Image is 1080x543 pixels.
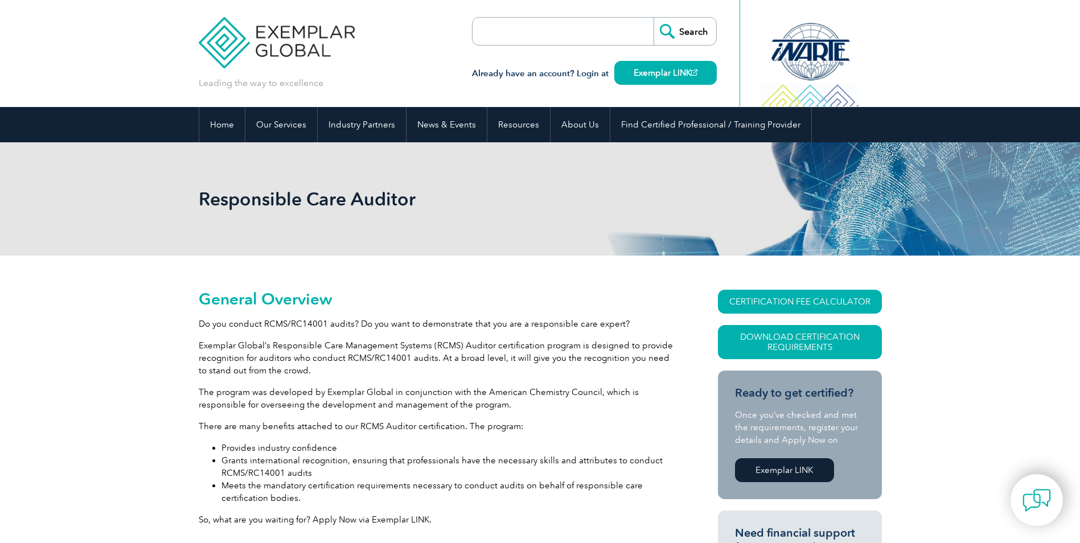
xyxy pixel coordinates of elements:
[718,290,882,314] a: CERTIFICATION FEE CALCULATOR
[691,69,697,76] img: open_square.png
[718,325,882,359] a: Download Certification Requirements
[610,107,811,142] a: Find Certified Professional / Training Provider
[735,458,834,482] a: Exemplar LINK
[1022,486,1051,515] img: contact-chat.png
[654,18,716,45] input: Search
[406,107,487,142] a: News & Events
[487,107,550,142] a: Resources
[245,107,317,142] a: Our Services
[199,290,677,308] h2: General Overview
[472,67,717,81] h3: Already have an account? Login at
[221,442,677,454] li: Provides industry confidence
[735,409,865,446] p: Once you’ve checked and met the requirements, register your details and Apply Now on
[199,513,677,526] p: So, what are you waiting for? Apply Now via Exemplar LINK.
[318,107,406,142] a: Industry Partners
[221,454,677,479] li: Grants international recognition, ensuring that professionals have the necessary skills and attri...
[735,386,865,400] h3: Ready to get certified?
[551,107,610,142] a: About Us
[199,188,636,210] h1: Responsible Care Auditor
[199,339,677,377] p: Exemplar Global’s Responsible Care Management Systems (RCMS) Auditor certification program is des...
[199,77,323,89] p: Leading the way to excellence
[614,61,717,85] a: Exemplar LINK
[199,386,677,411] p: The program was developed by Exemplar Global in conjunction with the American Chemistry Council, ...
[199,420,677,433] p: There are many benefits attached to our RCMS Auditor certification. The program:
[221,479,677,504] li: Meets the mandatory certification requirements necessary to conduct audits on behalf of responsib...
[199,318,677,330] p: Do you conduct RCMS/RC14001 audits? Do you want to demonstrate that you are a responsible care ex...
[199,107,245,142] a: Home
